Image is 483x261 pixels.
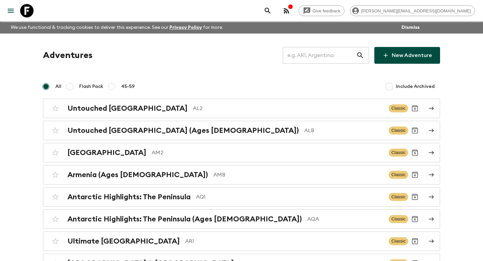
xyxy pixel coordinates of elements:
button: Archive [408,102,422,115]
h2: Untouched [GEOGRAPHIC_DATA] [67,104,187,113]
span: Classic [389,193,408,201]
p: We use functional & tracking cookies to deliver this experience. See our for more. [8,21,226,34]
span: Classic [389,215,408,223]
p: ALB [304,126,383,135]
a: Give feedback [299,5,344,16]
p: AQA [307,215,383,223]
span: Classic [389,104,408,112]
span: 45-59 [121,83,135,90]
span: Give feedback [309,8,344,13]
button: Archive [408,124,422,137]
span: [PERSON_NAME][EMAIL_ADDRESS][DOMAIN_NAME] [358,8,475,13]
a: [GEOGRAPHIC_DATA]AM2ClassicArchive [43,143,440,162]
h2: Untouched [GEOGRAPHIC_DATA] (Ages [DEMOGRAPHIC_DATA]) [67,126,299,135]
h2: [GEOGRAPHIC_DATA] [67,148,146,157]
p: AMB [213,171,383,179]
a: Untouched [GEOGRAPHIC_DATA]AL2ClassicArchive [43,99,440,118]
p: AL2 [193,104,383,112]
a: Ultimate [GEOGRAPHIC_DATA]AR1ClassicArchive [43,231,440,251]
h2: Antarctic Highlights: The Peninsula [67,193,191,201]
button: Archive [408,234,422,248]
button: Archive [408,212,422,226]
button: search adventures [261,4,274,17]
button: Dismiss [400,23,421,32]
span: Classic [389,171,408,179]
button: Archive [408,146,422,159]
p: AR1 [185,237,383,245]
a: New Adventure [374,47,440,64]
h2: Armenia (Ages [DEMOGRAPHIC_DATA]) [67,170,208,179]
span: Classic [389,126,408,135]
a: Privacy Policy [169,25,202,30]
p: AM2 [152,149,383,157]
button: menu [4,4,17,17]
h2: Antarctic Highlights: The Peninsula (Ages [DEMOGRAPHIC_DATA]) [67,215,302,223]
div: [PERSON_NAME][EMAIL_ADDRESS][DOMAIN_NAME] [350,5,475,16]
button: Archive [408,168,422,181]
a: Antarctic Highlights: The Peninsula (Ages [DEMOGRAPHIC_DATA])AQAClassicArchive [43,209,440,229]
h2: Ultimate [GEOGRAPHIC_DATA] [67,237,180,246]
p: AQ1 [196,193,383,201]
span: Classic [389,149,408,157]
input: e.g. AR1, Argentina [283,46,356,65]
span: All [55,83,61,90]
span: Include Archived [396,83,435,90]
a: Untouched [GEOGRAPHIC_DATA] (Ages [DEMOGRAPHIC_DATA])ALBClassicArchive [43,121,440,140]
span: Flash Pack [79,83,103,90]
a: Armenia (Ages [DEMOGRAPHIC_DATA])AMBClassicArchive [43,165,440,185]
a: Antarctic Highlights: The PeninsulaAQ1ClassicArchive [43,187,440,207]
button: Archive [408,190,422,204]
h1: Adventures [43,49,93,62]
span: Classic [389,237,408,245]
